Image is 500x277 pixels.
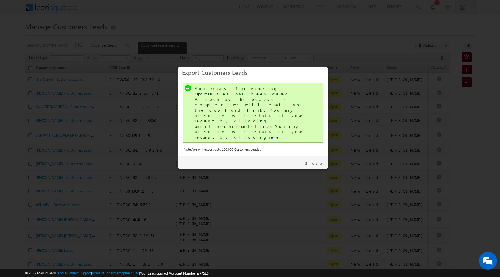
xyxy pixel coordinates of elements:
[305,161,323,166] a: Close
[184,147,322,152] div: Note: We will export upto 100,000 Customers Leads .
[25,270,208,276] span: © 2025 LeadSquared | | | | |
[92,271,115,275] a: Terms of Service
[67,271,91,275] a: Contact Support
[58,271,66,275] a: About
[116,271,139,275] a: Acceptable Use
[199,271,208,275] span: 77516
[140,271,208,275] span: Your Leadsquared Account Number is
[195,86,312,140] div: Your request for exporting Opportunities has been queued. As soon as the process is complete, we ...
[182,67,324,77] h3: Export Customers Leads
[268,134,280,140] a: here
